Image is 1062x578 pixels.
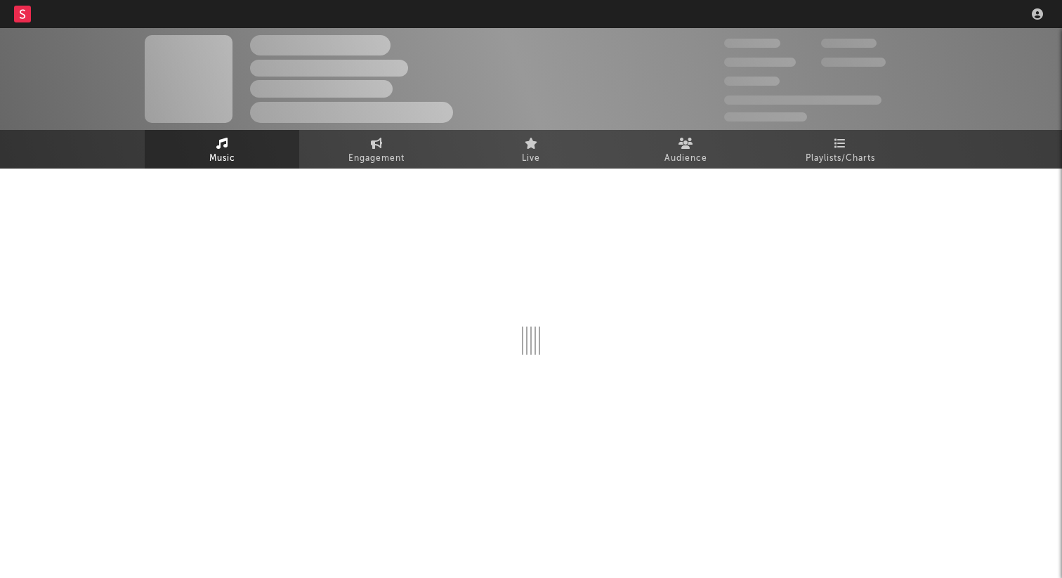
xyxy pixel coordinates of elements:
[299,130,454,169] a: Engagement
[724,112,807,121] span: Jump Score: 85.0
[821,58,886,67] span: 1,000,000
[454,130,608,169] a: Live
[145,130,299,169] a: Music
[763,130,917,169] a: Playlists/Charts
[724,39,780,48] span: 300,000
[724,77,780,86] span: 100,000
[209,150,235,167] span: Music
[806,150,875,167] span: Playlists/Charts
[522,150,540,167] span: Live
[724,58,796,67] span: 50,000,000
[608,130,763,169] a: Audience
[348,150,405,167] span: Engagement
[664,150,707,167] span: Audience
[724,96,881,105] span: 50,000,000 Monthly Listeners
[821,39,877,48] span: 100,000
